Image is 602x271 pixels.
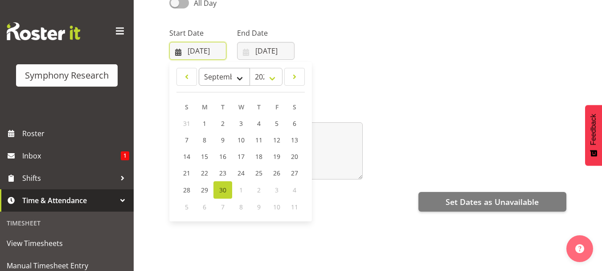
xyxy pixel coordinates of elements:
[418,192,566,212] button: Set Dates as Unavailable
[273,152,280,161] span: 19
[232,132,250,148] a: 10
[250,148,268,165] a: 18
[196,115,213,132] a: 1
[201,169,208,177] span: 22
[219,152,226,161] span: 16
[121,151,129,160] span: 1
[255,169,262,177] span: 25
[22,194,116,207] span: Time & Attendance
[238,169,245,177] span: 24
[22,149,121,163] span: Inbox
[221,136,225,144] span: 9
[221,103,225,111] span: T
[237,42,294,60] input: Click to select...
[275,186,278,194] span: 3
[169,28,226,38] label: Start Date
[237,28,294,38] label: End Date
[239,186,243,194] span: 1
[221,203,225,211] span: 7
[203,119,206,128] span: 1
[213,115,232,132] a: 2
[232,165,250,181] a: 24
[203,203,206,211] span: 6
[238,136,245,144] span: 10
[7,237,127,250] span: View Timesheets
[255,152,262,161] span: 18
[238,103,244,111] span: W
[286,115,303,132] a: 6
[291,152,298,161] span: 20
[273,169,280,177] span: 26
[22,127,129,140] span: Roster
[250,115,268,132] a: 4
[178,148,196,165] a: 14
[575,244,584,253] img: help-xxl-2.png
[7,22,80,40] img: Rosterit website logo
[239,119,243,128] span: 3
[293,186,296,194] span: 4
[196,132,213,148] a: 8
[213,132,232,148] a: 9
[273,136,280,144] span: 12
[196,165,213,181] a: 22
[250,132,268,148] a: 11
[185,203,188,211] span: 5
[293,103,296,111] span: S
[293,119,296,128] span: 6
[257,103,261,111] span: T
[291,136,298,144] span: 13
[185,103,188,111] span: S
[446,196,539,208] span: Set Dates as Unavailable
[238,152,245,161] span: 17
[257,203,261,211] span: 9
[196,148,213,165] a: 15
[178,165,196,181] a: 21
[286,165,303,181] a: 27
[275,103,278,111] span: F
[178,181,196,199] a: 28
[183,152,190,161] span: 14
[219,169,226,177] span: 23
[268,115,286,132] a: 5
[268,132,286,148] a: 12
[2,232,131,254] a: View Timesheets
[291,203,298,211] span: 11
[213,181,232,199] a: 30
[291,169,298,177] span: 27
[2,214,131,232] div: Timesheet
[268,148,286,165] a: 19
[201,152,208,161] span: 15
[196,181,213,199] a: 29
[25,69,109,82] div: Symphony Research
[250,165,268,181] a: 25
[257,119,261,128] span: 4
[255,136,262,144] span: 11
[213,148,232,165] a: 16
[185,136,188,144] span: 7
[178,132,196,148] a: 7
[286,132,303,148] a: 13
[202,103,208,111] span: M
[183,186,190,194] span: 28
[213,165,232,181] a: 23
[268,165,286,181] a: 26
[273,203,280,211] span: 10
[183,169,190,177] span: 21
[169,42,226,60] input: Click to select...
[275,119,278,128] span: 5
[585,105,602,166] button: Feedback - Show survey
[219,186,226,194] span: 30
[590,114,598,145] span: Feedback
[232,148,250,165] a: 17
[286,148,303,165] a: 20
[239,203,243,211] span: 8
[183,119,190,128] span: 31
[257,186,261,194] span: 2
[201,186,208,194] span: 29
[203,136,206,144] span: 8
[221,119,225,128] span: 2
[22,171,116,185] span: Shifts
[232,115,250,132] a: 3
